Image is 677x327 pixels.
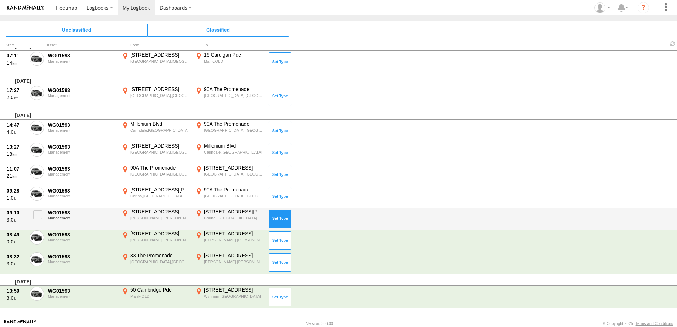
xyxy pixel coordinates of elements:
div: © Copyright 2025 - [603,321,673,326]
label: Click to View Event Location [120,187,191,207]
div: Management [48,172,116,176]
div: WG01593 [48,166,116,172]
div: [STREET_ADDRESS] [130,143,190,149]
div: 90A The Promenade [204,121,264,127]
div: Management [48,260,116,264]
div: [GEOGRAPHIC_DATA],[GEOGRAPHIC_DATA] [130,259,190,264]
label: Click to View Event Location [120,165,191,185]
div: 3.0 [7,260,26,267]
div: 13:59 [7,288,26,294]
div: [STREET_ADDRESS][PERSON_NAME] [130,187,190,193]
div: Carina,[GEOGRAPHIC_DATA] [130,194,190,199]
div: Millenium Blvd [130,121,190,127]
div: 1.0 [7,195,26,201]
span: Click to view Classified Trips [147,24,289,36]
div: 50 Cambridge Pde [130,287,190,293]
div: Wynnum,[GEOGRAPHIC_DATA] [204,294,264,299]
div: 3.0 [7,217,26,223]
label: Click to View Event Location [194,165,265,185]
span: Refresh [669,40,677,47]
div: 13:27 [7,144,26,150]
div: [GEOGRAPHIC_DATA],[GEOGRAPHIC_DATA] [130,150,190,155]
div: Management [48,128,116,132]
button: Click to Set [269,52,291,71]
div: [GEOGRAPHIC_DATA],[GEOGRAPHIC_DATA] [204,172,264,177]
div: [GEOGRAPHIC_DATA],[GEOGRAPHIC_DATA] [204,128,264,133]
label: Click to View Event Location [120,287,191,307]
label: Click to View Event Location [120,52,191,72]
div: WG01593 [48,144,116,150]
div: Version: 306.00 [306,321,333,326]
div: Management [48,238,116,242]
label: Click to View Event Location [194,287,265,307]
div: [PERSON_NAME] [PERSON_NAME],[GEOGRAPHIC_DATA] [204,259,264,264]
label: Click to View Event Location [194,252,265,273]
div: Asset [47,44,118,47]
div: [PERSON_NAME] [PERSON_NAME],[GEOGRAPHIC_DATA] [130,216,190,220]
button: Click to Set [269,166,291,184]
button: Click to Set [269,144,291,162]
div: Carina,[GEOGRAPHIC_DATA] [204,216,264,220]
div: 0.0 [7,239,26,245]
label: Click to View Event Location [194,208,265,229]
div: Management [48,150,116,154]
span: Click to view Unclassified Trips [6,24,147,36]
div: Management [48,194,116,198]
div: 14:47 [7,122,26,128]
label: Click to View Event Location [194,230,265,251]
div: 07:11 [7,52,26,59]
label: Click to View Event Location [194,143,265,163]
div: WG01593 [48,231,116,238]
div: 90A The Promenade [130,165,190,171]
label: Click to View Event Location [120,208,191,229]
div: 08:32 [7,253,26,260]
div: 21 [7,173,26,179]
div: WG01593 [48,87,116,93]
div: 09:10 [7,210,26,216]
div: [GEOGRAPHIC_DATA],[GEOGRAPHIC_DATA] [130,93,190,98]
div: [GEOGRAPHIC_DATA],[GEOGRAPHIC_DATA] [204,194,264,199]
div: [STREET_ADDRESS] [130,230,190,237]
div: [STREET_ADDRESS] [204,230,264,237]
div: 83 The Promenade [130,252,190,259]
button: Click to Set [269,288,291,306]
div: [STREET_ADDRESS] [130,52,190,58]
div: Chris Hobson [592,2,613,13]
div: [STREET_ADDRESS] [130,86,190,92]
div: Carindale,[GEOGRAPHIC_DATA] [204,150,264,155]
div: [PERSON_NAME] [PERSON_NAME],[GEOGRAPHIC_DATA] [204,237,264,242]
label: Click to View Event Location [194,121,265,141]
img: rand-logo.svg [7,5,44,10]
div: Carindale,[GEOGRAPHIC_DATA] [130,128,190,133]
button: Click to Set [269,122,291,140]
div: 4.0 [7,129,26,135]
button: Click to Set [269,210,291,228]
div: [STREET_ADDRESS] [204,287,264,293]
button: Click to Set [269,188,291,206]
div: [STREET_ADDRESS] [130,208,190,215]
div: Management [48,59,116,63]
label: Click to View Event Location [194,86,265,107]
div: [STREET_ADDRESS][PERSON_NAME] [204,208,264,215]
div: 2.0 [7,94,26,101]
label: Click to View Event Location [120,230,191,251]
i: ? [638,2,649,13]
button: Click to Set [269,253,291,272]
a: Terms and Conditions [636,321,673,326]
div: 18 [7,151,26,157]
div: [GEOGRAPHIC_DATA],[GEOGRAPHIC_DATA] [130,172,190,177]
div: 14 [7,60,26,66]
label: Click to View Event Location [120,252,191,273]
div: [PERSON_NAME] [PERSON_NAME],[GEOGRAPHIC_DATA] [130,237,190,242]
button: Click to Set [269,87,291,105]
label: Click to View Event Location [120,86,191,107]
div: Click to Sort [6,44,27,47]
div: 16 Cardigan Pde [204,52,264,58]
div: [STREET_ADDRESS] [204,252,264,259]
div: 08:49 [7,231,26,238]
a: Visit our Website [4,320,36,327]
div: [GEOGRAPHIC_DATA],[GEOGRAPHIC_DATA] [130,59,190,64]
div: Manly,QLD [204,59,264,64]
div: 11:07 [7,166,26,172]
div: Management [48,93,116,98]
